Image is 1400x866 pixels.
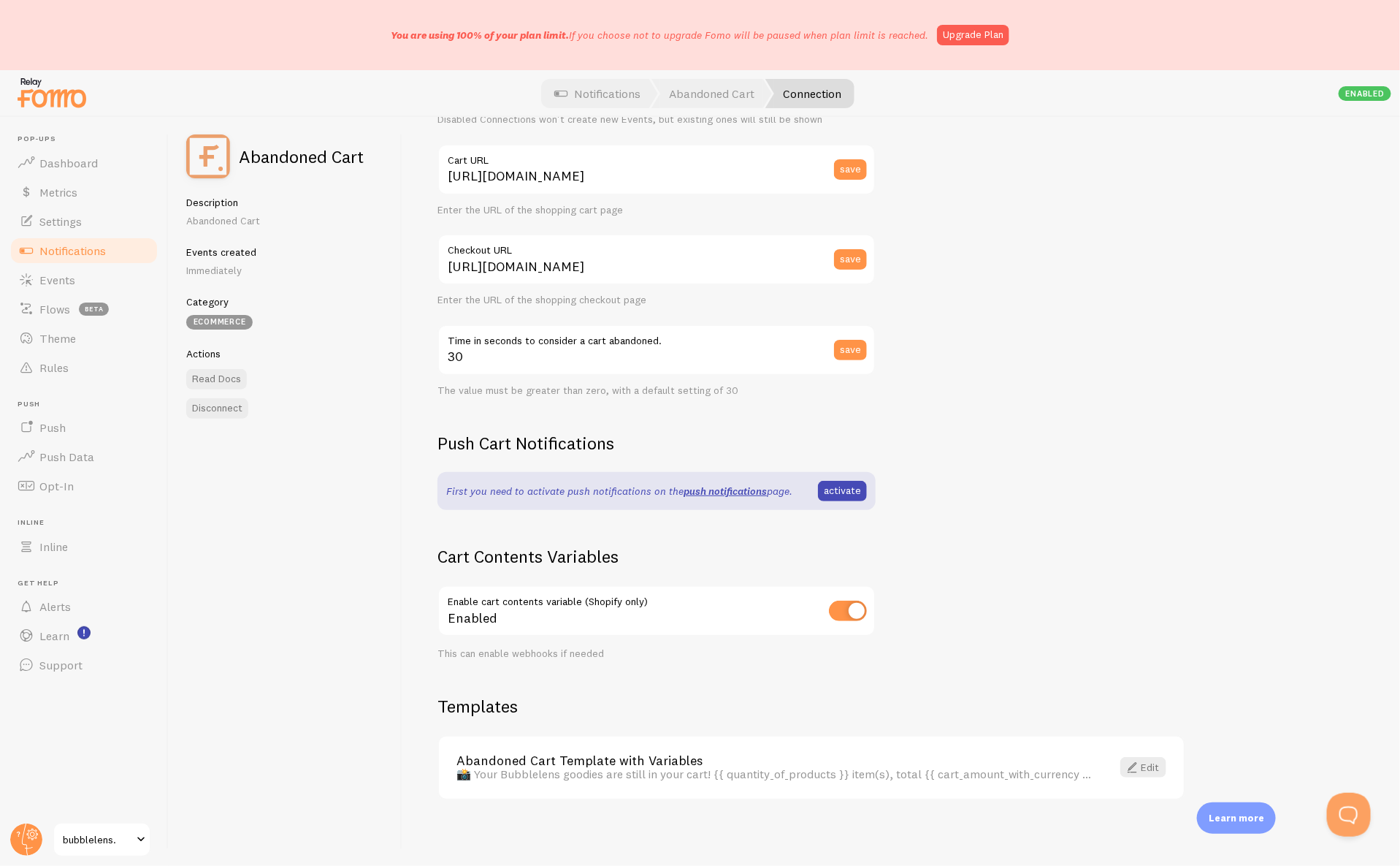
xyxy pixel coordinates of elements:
h2: Push Cart Notifications [437,432,876,455]
label: Checkout URL [437,234,876,259]
div: The value must be greater than zero, with a default setting of 30 [437,384,876,398]
a: Events [9,265,159,295]
span: Opt-In [39,479,74,493]
a: Rules [9,353,159,382]
h2: Abandoned Cart [239,148,364,165]
h5: Events created [186,246,384,259]
span: Learn [39,628,69,643]
a: Flows beta [9,295,159,324]
span: Inline [18,518,159,528]
h2: Templates [437,695,1185,718]
a: Metrics [9,178,159,207]
a: Abandoned Cart Template with Variables [456,754,1094,767]
a: Edit [1120,757,1166,778]
input: 30 [437,324,876,376]
p: Immediately [186,263,384,278]
span: Alerts [39,599,71,614]
span: Flows [39,302,70,316]
span: bubblelens. [63,831,132,848]
div: 📸 Your Bubblelens goodies are still in your cart! {{ quantity_of_products }} item(s), total {{ ca... [456,767,1094,780]
div: Enabled [437,585,876,639]
a: bubblelens. [53,822,151,857]
h5: Description [186,196,384,209]
a: Theme [9,324,159,353]
a: Settings [9,207,159,236]
span: Dashboard [39,156,98,170]
a: Alerts [9,592,159,621]
h5: Actions [186,347,384,360]
a: Support [9,650,159,680]
a: push notifications [684,485,767,498]
h2: Cart Contents Variables [437,545,876,568]
a: Dashboard [9,148,159,178]
a: Opt-In [9,471,159,501]
div: Enter the URL of the shopping cart page [437,204,876,217]
div: Learn more [1197,802,1276,834]
div: eCommerce [186,315,253,330]
p: Abandoned Cart [186,213,384,228]
a: Upgrade Plan [937,25,1009,45]
span: Support [39,658,83,672]
div: This can enable webhooks if needed [437,647,876,661]
a: Learn [9,621,159,650]
iframe: Help Scout Beacon - Open [1327,793,1371,837]
span: beta [79,303,109,316]
span: Push [39,420,66,435]
span: Push Data [39,449,94,464]
button: save [834,249,867,270]
svg: <p>Watch New Feature Tutorials!</p> [77,626,91,639]
span: Get Help [18,579,159,588]
span: Inline [39,539,68,554]
span: Settings [39,214,82,229]
span: You are using 100% of your plan limit. [391,29,569,42]
button: save [834,159,867,180]
p: If you choose not to upgrade Fomo will be paused when plan limit is reached. [391,28,928,42]
span: Rules [39,360,69,375]
a: activate [818,481,867,501]
button: Disconnect [186,398,248,419]
span: Theme [39,331,76,346]
span: Notifications [39,243,106,258]
img: fomo_icons_abandoned_cart.svg [186,134,230,178]
label: Time in seconds to consider a cart abandoned. [437,324,876,349]
p: Learn more [1209,811,1264,825]
div: Disabled Connections won't create new Events, but existing ones will still be shown [437,113,876,126]
p: First you need to activate push notifications on the page. [446,484,792,498]
span: Pop-ups [18,134,159,144]
a: Inline [9,532,159,561]
img: fomo-relay-logo-orange.svg [15,74,88,111]
a: Notifications [9,236,159,265]
span: Metrics [39,185,77,200]
h5: Category [186,295,384,308]
span: Push [18,400,159,409]
a: Read Docs [186,369,247,390]
a: Push [9,413,159,442]
label: Cart URL [437,144,876,169]
span: Events [39,273,75,287]
a: Push Data [9,442,159,471]
div: Enter the URL of the shopping checkout page [437,294,876,307]
button: save [834,340,867,360]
